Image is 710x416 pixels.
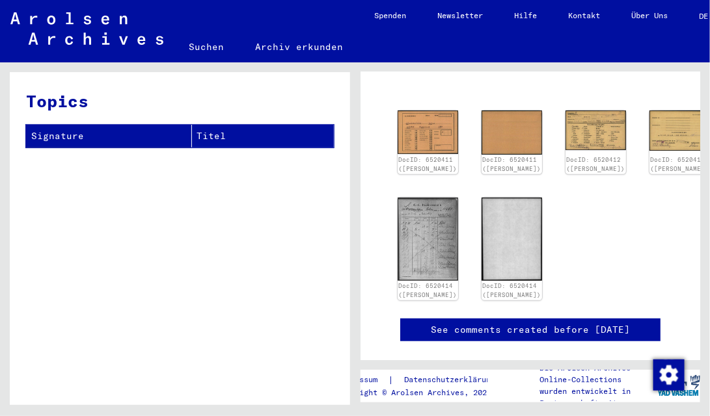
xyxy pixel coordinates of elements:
img: 002.jpg [482,198,542,281]
a: See comments created before [DATE] [431,323,630,337]
img: 002.jpg [482,110,542,155]
a: Datenschutzerklärung [394,373,511,387]
a: Archiv erkunden [240,31,359,62]
img: Zustimmung ändern [653,359,685,391]
a: Suchen [174,31,240,62]
a: DocID: 6520412 ([PERSON_NAME]) [651,156,709,172]
a: DocID: 6520414 ([PERSON_NAME]) [398,282,457,298]
h3: Topics [26,88,333,114]
a: DocID: 6520411 ([PERSON_NAME]) [398,156,457,172]
th: Titel [192,125,334,148]
a: Impressum [336,373,388,387]
th: Signature [26,125,192,148]
a: DocID: 6520411 ([PERSON_NAME]) [482,156,541,172]
a: DocID: 6520412 ([PERSON_NAME]) [566,156,625,172]
img: 001.jpg [398,198,458,281]
div: | [336,373,511,387]
p: Copyright © Arolsen Archives, 2021 [336,387,511,398]
img: Arolsen_neg.svg [10,12,163,45]
a: DocID: 6520414 ([PERSON_NAME]) [482,282,541,298]
img: 002.jpg [649,110,710,151]
p: wurden entwickelt in Partnerschaft mit [540,385,658,409]
p: Die Arolsen Archives Online-Collections [540,362,658,385]
img: 001.jpg [398,110,458,154]
img: 001.jpg [566,110,626,150]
